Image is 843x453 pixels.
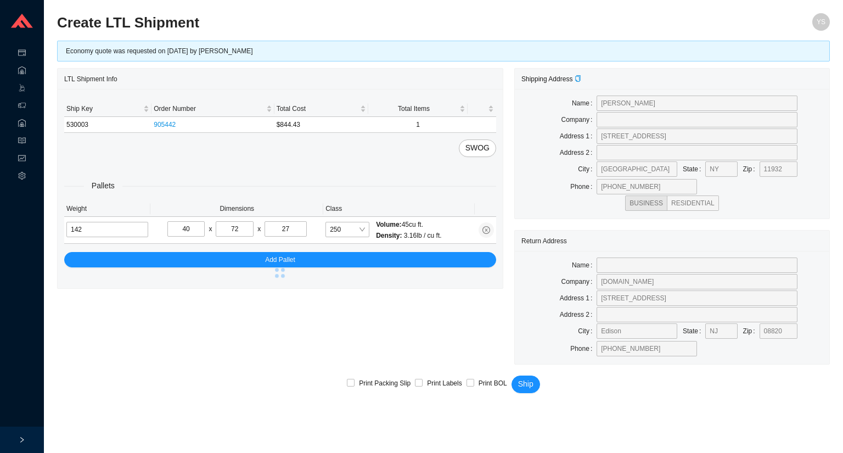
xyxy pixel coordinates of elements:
span: YS [817,13,825,31]
span: Volume: [376,221,401,228]
span: BUSINESS [630,199,663,207]
th: Class [323,201,474,217]
th: Total Items sortable [368,101,468,117]
th: Order Number sortable [151,101,274,117]
label: State [683,323,705,339]
label: Name [572,258,597,273]
span: Ship Key [66,103,141,114]
div: 3.16 lb / cu ft. [376,230,441,241]
span: Print Labels [423,378,466,389]
label: Company [561,274,597,289]
label: Company [561,112,597,127]
h2: Create LTL Shipment [57,13,637,32]
input: H [265,221,307,237]
span: Print BOL [474,378,512,389]
input: L [167,221,205,237]
span: 250 [330,222,365,237]
a: 905442 [154,121,176,128]
button: Ship [512,376,540,393]
th: Ship Key sortable [64,101,151,117]
div: Economy quote was requested on [DATE] by [PERSON_NAME] [66,46,821,57]
label: Address 2 [560,307,597,322]
label: State [683,161,705,177]
div: 45 cu ft. [376,219,441,230]
span: Ship [518,378,533,390]
label: City [578,323,597,339]
td: 530003 [64,117,151,133]
label: Phone [570,341,597,356]
span: credit-card [18,45,26,63]
th: Dimensions [150,201,323,217]
div: LTL Shipment Info [64,69,496,89]
button: close-circle [479,222,494,238]
label: Zip [743,323,760,339]
span: copy [575,75,581,82]
span: right [19,437,25,443]
td: 1 [368,117,468,133]
span: Total Cost [277,103,358,114]
span: setting [18,168,26,186]
span: SWOG [465,142,490,154]
label: Address 1 [560,290,597,306]
th: undefined sortable [468,101,496,117]
span: Pallets [84,180,122,192]
span: Density: [376,232,402,239]
span: read [18,133,26,150]
span: Total Items [370,103,458,114]
label: Address 2 [560,145,597,160]
button: SWOG [459,139,496,157]
span: fund [18,150,26,168]
button: Add Pallet [64,252,496,267]
label: Name [572,96,597,111]
div: x [209,223,212,234]
span: Shipping Address [521,75,581,83]
span: Add Pallet [265,254,295,265]
th: Total Cost sortable [274,101,368,117]
div: Return Address [521,231,823,251]
span: RESIDENTIAL [671,199,715,207]
div: x [257,223,261,234]
span: Order Number [154,103,263,114]
span: Print Packing Slip [355,378,415,389]
div: Copy [575,74,581,85]
th: Weight [64,201,150,217]
label: City [578,161,597,177]
label: Address 1 [560,128,597,144]
td: $844.43 [274,117,368,133]
label: Zip [743,161,760,177]
label: Phone [570,179,597,194]
input: W [216,221,254,237]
